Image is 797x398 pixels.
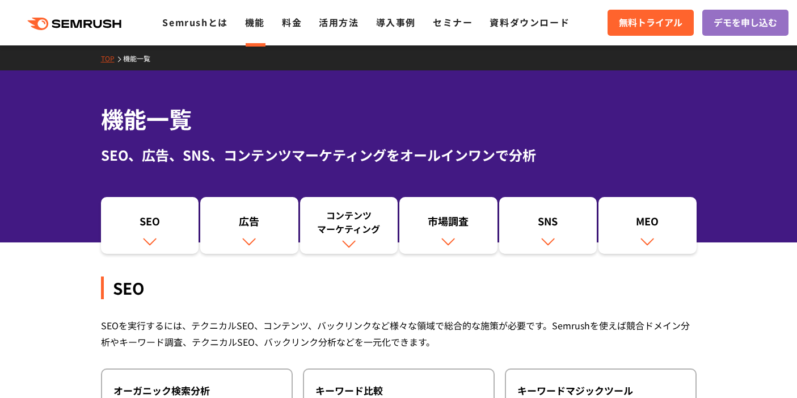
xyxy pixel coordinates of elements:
span: 無料トライアル [619,15,682,30]
div: オーガニック検索分析 [113,384,280,397]
h1: 機能一覧 [101,102,697,136]
a: 資料ダウンロード [490,15,570,29]
a: 活用方法 [319,15,359,29]
a: SNS [499,197,597,254]
a: SEO [101,197,199,254]
a: セミナー [433,15,473,29]
a: 市場調査 [399,197,497,254]
div: 広告 [206,214,293,233]
div: SNS [505,214,592,233]
a: 機能一覧 [123,53,159,63]
div: SEO、広告、SNS、コンテンツマーケティングをオールインワンで分析 [101,145,697,165]
span: デモを申し込む [714,15,777,30]
div: キーワードマジックツール [517,384,684,397]
div: SEO [101,276,697,299]
div: SEO [107,214,193,233]
a: デモを申し込む [702,10,788,36]
a: 機能 [245,15,265,29]
div: コンテンツ マーケティング [306,208,393,236]
a: コンテンツマーケティング [300,197,398,254]
div: SEOを実行するには、テクニカルSEO、コンテンツ、バックリンクなど様々な領域で総合的な施策が必要です。Semrushを使えば競合ドメイン分析やキーワード調査、テクニカルSEO、バックリンク分析... [101,317,697,350]
div: 市場調査 [405,214,492,233]
a: TOP [101,53,123,63]
div: キーワード比較 [315,384,482,397]
a: 広告 [200,197,298,254]
a: 導入事例 [376,15,416,29]
a: 料金 [282,15,302,29]
a: MEO [598,197,697,254]
a: 無料トライアル [608,10,694,36]
div: MEO [604,214,691,233]
a: Semrushとは [162,15,227,29]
